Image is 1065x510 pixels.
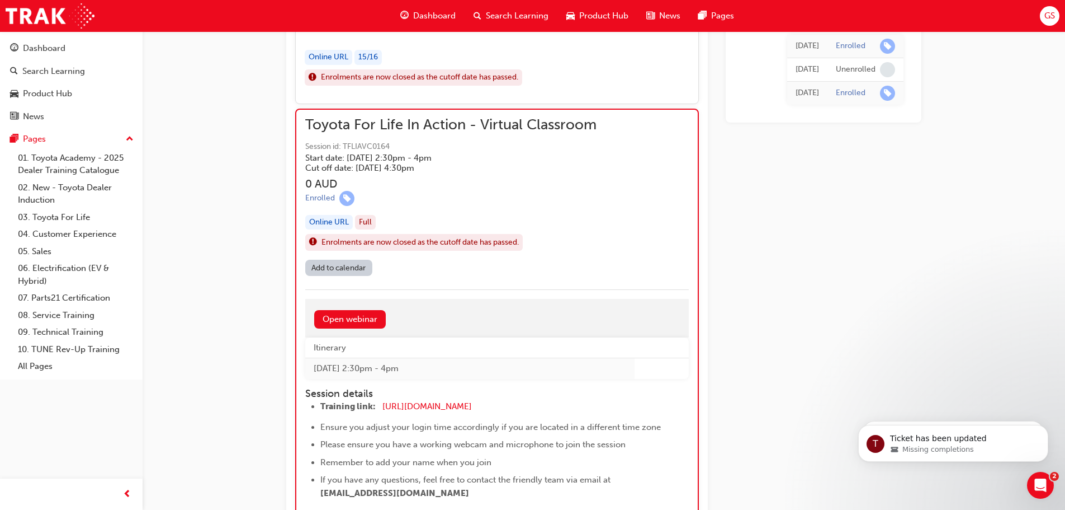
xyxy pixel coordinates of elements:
span: Enrolments are now closed as the cutoff date has passed. [321,71,518,84]
a: search-iconSearch Learning [465,4,557,27]
th: Itinerary [305,338,635,358]
span: exclaim-icon [309,235,317,250]
span: News [659,10,680,22]
a: All Pages [13,358,138,375]
span: pages-icon [698,9,707,23]
div: Thu Jun 05 2025 14:34:12 GMT+0930 (Australian Central Standard Time) [796,40,819,53]
h5: Cut off date: [DATE] 4:30pm [305,163,579,173]
img: Trak [6,3,94,29]
button: Pages [4,129,138,149]
span: exclaim-icon [309,71,316,85]
div: Online URL [305,50,352,65]
iframe: Intercom live chat [1027,472,1054,499]
div: Enrolled [836,88,865,99]
a: 05. Sales [13,243,138,260]
div: Pages [23,133,46,146]
a: 03. Toyota For Life [13,209,138,226]
a: car-iconProduct Hub [557,4,637,27]
a: Product Hub [4,83,138,104]
a: 04. Customer Experience [13,226,138,243]
a: 10. TUNE Rev-Up Training [13,341,138,358]
span: learningRecordVerb_NONE-icon [880,62,895,77]
div: Enrolled [836,41,865,52]
span: search-icon [474,9,481,23]
span: guage-icon [10,44,18,54]
span: Pages [711,10,734,22]
span: up-icon [126,132,134,147]
span: If you have any questions, feel free to contact the friendly team via email at [320,475,610,485]
h3: 0 AUD [305,177,597,190]
span: search-icon [10,67,18,77]
div: Search Learning [22,65,85,78]
a: News [4,106,138,127]
button: DashboardSearch LearningProduct HubNews [4,36,138,129]
span: Toyota For Life In Action - Virtual Classroom [305,119,597,132]
div: Full [355,215,376,230]
h4: Session details [305,388,669,400]
div: Thu Jun 05 2025 14:32:54 GMT+0930 (Australian Central Standard Time) [796,63,819,76]
span: car-icon [566,9,575,23]
span: news-icon [646,9,655,23]
span: prev-icon [123,488,131,502]
a: news-iconNews [637,4,689,27]
td: [DATE] 2:30pm - 4pm [305,358,635,379]
div: Thu May 08 2025 13:54:16 GMT+0930 (Australian Central Standard Time) [796,87,819,100]
span: learningRecordVerb_ENROLL-icon [339,191,354,206]
a: pages-iconPages [689,4,743,27]
div: News [23,110,44,123]
span: Ensure you adjust your login time accordingly if you are located in a different time zone [320,422,661,432]
span: 2 [1050,472,1059,481]
span: Dashboard [413,10,456,22]
span: Enrolments are now closed as the cutoff date has passed. [321,236,519,249]
span: Please ensure you have a working webcam and microphone to join the session [320,439,626,450]
span: Session id: TFLIAVC0164 [305,141,597,153]
span: car-icon [10,89,18,99]
span: [EMAIL_ADDRESS][DOMAIN_NAME] [320,488,469,498]
span: guage-icon [400,9,409,23]
button: GS [1040,6,1059,26]
span: learningRecordVerb_ENROLL-icon [880,86,895,101]
h5: Start date: [DATE] 2:30pm - 4pm [305,153,579,163]
div: Dashboard [23,42,65,55]
a: 01. Toyota Academy - 2025 Dealer Training Catalogue [13,149,138,179]
span: learningRecordVerb_ENROLL-icon [880,39,895,54]
div: Enrolled [305,193,335,204]
span: Product Hub [579,10,628,22]
a: 09. Technical Training [13,324,138,341]
a: 06. Electrification (EV & Hybrid) [13,260,138,289]
iframe: Intercom notifications message [841,401,1065,480]
span: Search Learning [486,10,548,22]
div: Product Hub [23,87,72,100]
a: 02. New - Toyota Dealer Induction [13,179,138,209]
span: Remember to add your name when you join [320,457,491,467]
a: Open webinar [314,310,386,329]
span: news-icon [10,112,18,122]
button: Toyota For Life In Action - Virtual ClassroomSession id: TFLIAVC0164Start date: [DATE] 2:30pm - 4... [305,119,689,280]
span: GS [1044,10,1055,22]
a: guage-iconDashboard [391,4,465,27]
a: Dashboard [4,38,138,59]
span: Training link: [320,401,376,411]
div: Online URL [305,215,353,230]
a: [URL][DOMAIN_NAME] [382,401,472,411]
div: Unenrolled [836,64,875,75]
a: Search Learning [4,61,138,82]
a: 07. Parts21 Certification [13,289,138,307]
a: Add to calendar [305,260,372,276]
a: 08. Service Training [13,307,138,324]
div: 15 / 16 [354,50,382,65]
span: pages-icon [10,134,18,144]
